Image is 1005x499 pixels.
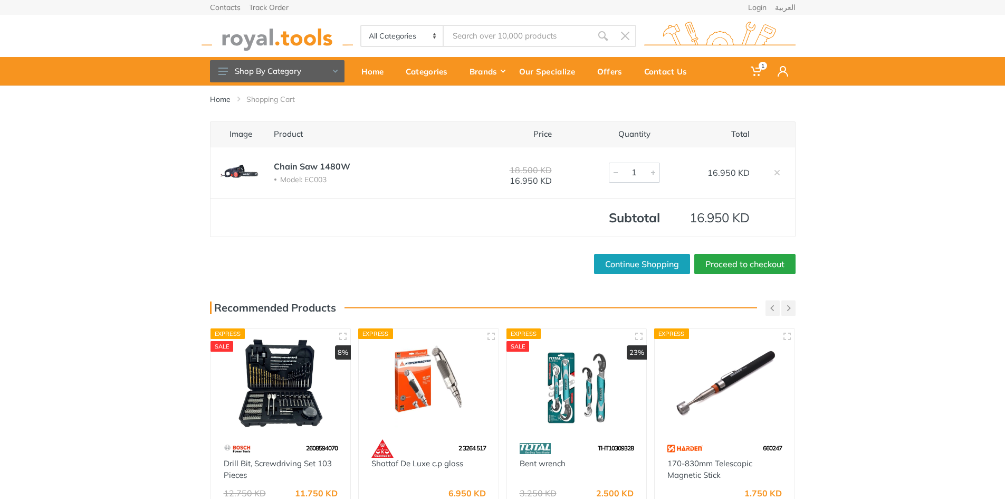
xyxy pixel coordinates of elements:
div: 8% [335,345,351,360]
div: Categories [398,60,462,82]
h3: Recommended Products [210,302,336,314]
div: SALE [506,341,530,352]
nav: breadcrumb [210,94,796,105]
a: Home [354,57,398,86]
div: Offers [590,60,637,82]
div: Express [654,328,689,339]
td: 16.950 KD [669,198,759,237]
div: Our Specialize [512,60,590,82]
img: Royal Tools - 170-830mm Telescopic Magnetic Stick [664,338,785,429]
img: 121.webp [667,439,703,458]
div: 23% [627,345,647,360]
img: royal.tools Logo [202,22,353,51]
div: 16.950 KD [481,166,552,187]
div: Brands [462,60,512,82]
a: 170-830mm Telescopic Magnetic Stick [667,458,752,481]
a: Home [210,94,231,105]
div: Express [358,328,393,339]
th: Image [210,121,264,147]
img: 61.webp [371,439,394,458]
img: royal.tools Logo [644,22,796,51]
img: Royal Tools - Drill Bit, Screwdriving Set 103 Pieces [221,338,341,429]
div: 1.750 KD [744,489,782,497]
div: Express [506,328,541,339]
img: 55.webp [224,439,252,458]
span: 660247 [763,444,782,452]
img: Royal Tools - Shattaf De Luxe c.p gloss [368,338,489,429]
li: Shopping Cart [246,94,311,105]
div: 6.950 KD [448,489,486,497]
div: 12.750 KD [224,489,266,497]
a: Track Order [249,4,289,11]
a: 1 [743,57,770,86]
li: Model: EC003 [274,175,462,185]
span: 2608594070 [306,444,338,452]
a: Categories [398,57,462,86]
a: Chain Saw 1480W [274,161,350,172]
span: THT10309328 [598,444,634,452]
div: 2.500 KD [596,489,634,497]
td: 16.950 KD [669,147,759,198]
th: Price [472,121,561,147]
a: العربية [775,4,796,11]
th: Total [669,121,759,147]
select: Category [361,26,444,46]
div: 3.250 KD [520,489,557,497]
a: Login [748,4,767,11]
img: Royal Tools - Bent wrench [516,338,637,429]
input: Site search [444,25,591,47]
a: Contact Us [637,57,702,86]
div: 11.750 KD [295,489,338,497]
div: SALE [210,341,234,352]
a: Drill Bit, Screwdriving Set 103 Pieces [224,458,332,481]
div: Contact Us [637,60,702,82]
a: Proceed to checkout [694,254,796,274]
button: Shop By Category [210,60,344,82]
a: Contacts [210,4,241,11]
div: 18.500 KD [481,166,552,174]
a: Bent wrench [520,458,566,468]
span: 2 3264 517 [458,444,486,452]
a: Shattaf De Luxe c.p gloss [371,458,463,468]
th: Subtotal [561,198,669,237]
a: Continue Shopping [594,254,690,274]
div: Home [354,60,398,82]
a: Our Specialize [512,57,590,86]
a: Offers [590,57,637,86]
div: Express [210,328,245,339]
img: 86.webp [520,439,551,458]
span: 1 [759,62,767,70]
th: Quantity [561,121,669,147]
th: Product [264,121,472,147]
